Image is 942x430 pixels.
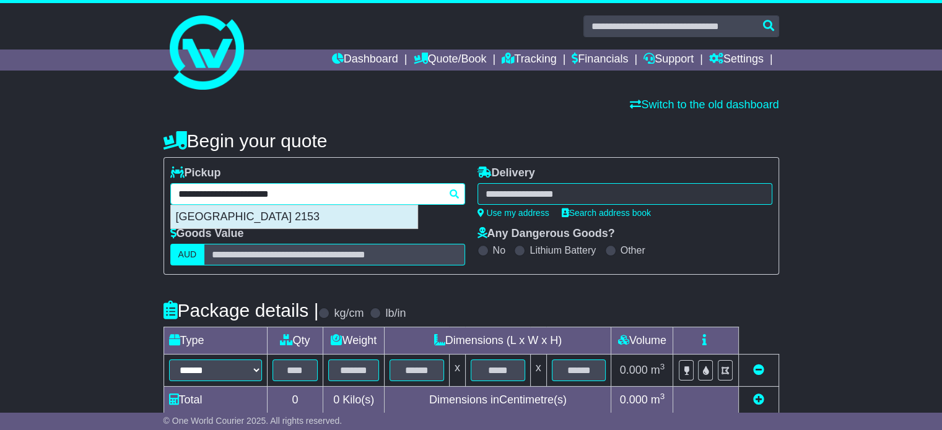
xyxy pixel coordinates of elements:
td: 0 [267,387,323,414]
sup: 3 [660,392,665,401]
label: AUD [170,244,205,265]
label: Pickup [170,166,221,180]
h4: Package details | [164,300,319,320]
a: Tracking [502,49,556,71]
span: m [651,393,665,406]
label: kg/cm [334,307,364,320]
span: m [651,364,665,376]
a: Quote/Book [413,49,486,71]
a: Dashboard [332,49,398,71]
label: No [493,244,505,256]
td: x [449,355,465,387]
td: x [530,355,546,387]
label: Any Dangerous Goods? [478,227,615,241]
a: Search address book [562,208,651,218]
span: 0 [333,393,339,406]
span: © One World Courier 2025. All rights reserved. [164,416,342,426]
td: Dimensions in Centimetre(s) [385,387,611,414]
a: Switch to the old dashboard [630,98,778,111]
a: Support [643,49,694,71]
label: Lithium Battery [530,244,596,256]
span: 0.000 [620,364,648,376]
typeahead: Please provide city [170,183,465,205]
a: Use my address [478,208,549,218]
label: Delivery [478,166,535,180]
td: Kilo(s) [323,387,385,414]
div: [GEOGRAPHIC_DATA] 2153 [171,205,417,229]
td: Total [164,387,267,414]
h4: Begin your quote [164,131,779,151]
a: Remove this item [753,364,764,376]
sup: 3 [660,362,665,371]
label: Other [621,244,645,256]
td: Volume [611,327,673,355]
td: Weight [323,327,385,355]
span: 0.000 [620,393,648,406]
label: lb/in [385,307,406,320]
td: Dimensions (L x W x H) [385,327,611,355]
td: Qty [267,327,323,355]
label: Goods Value [170,227,244,241]
a: Financials [572,49,628,71]
a: Add new item [753,393,764,406]
a: Settings [709,49,764,71]
td: Type [164,327,267,355]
